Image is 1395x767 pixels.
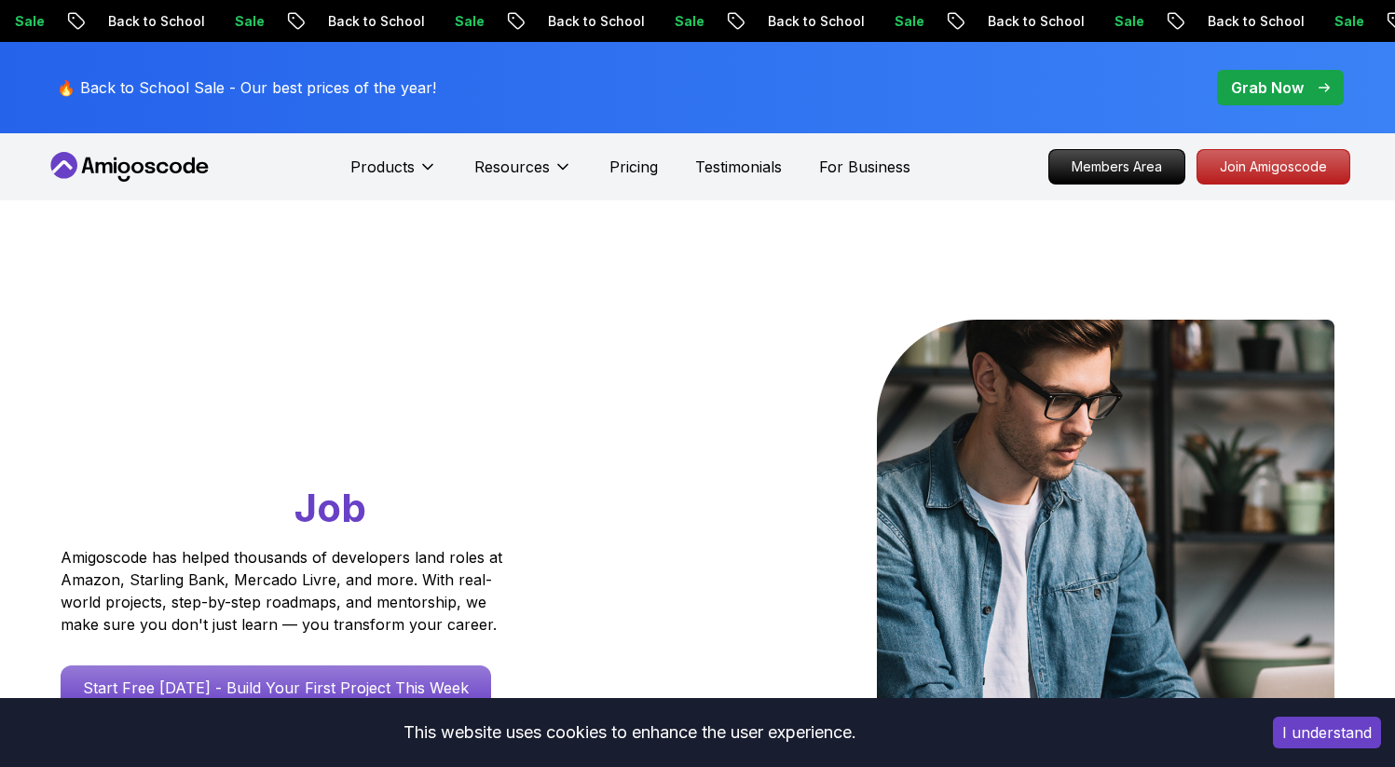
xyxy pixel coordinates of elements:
button: Accept cookies [1273,717,1381,748]
div: This website uses cookies to enhance the user experience. [14,712,1245,753]
p: Back to School [737,12,864,31]
p: Sale [204,12,264,31]
p: Sale [424,12,484,31]
p: Back to School [1177,12,1304,31]
span: Job [294,484,366,531]
p: Sale [1084,12,1143,31]
p: Back to School [297,12,424,31]
p: Amigoscode has helped thousands of developers land roles at Amazon, Starling Bank, Mercado Livre,... [61,546,508,636]
p: Back to School [517,12,644,31]
p: Sale [1304,12,1363,31]
p: Grab Now [1231,76,1304,99]
a: Pricing [609,156,658,178]
p: Sale [644,12,704,31]
button: Resources [474,156,572,193]
p: 🔥 Back to School Sale - Our best prices of the year! [57,76,436,99]
a: Join Amigoscode [1197,149,1350,185]
p: Sale [864,12,923,31]
a: Testimonials [695,156,782,178]
a: Start Free [DATE] - Build Your First Project This Week [61,665,491,710]
h1: Go From Learning to Hired: Master Java, Spring Boot & Cloud Skills That Get You the [61,320,574,535]
p: Members Area [1049,150,1184,184]
p: Back to School [957,12,1084,31]
p: Join Amigoscode [1197,150,1349,184]
a: Members Area [1048,149,1185,185]
p: Resources [474,156,550,178]
button: Products [350,156,437,193]
p: Products [350,156,415,178]
p: Back to School [77,12,204,31]
a: For Business [819,156,910,178]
